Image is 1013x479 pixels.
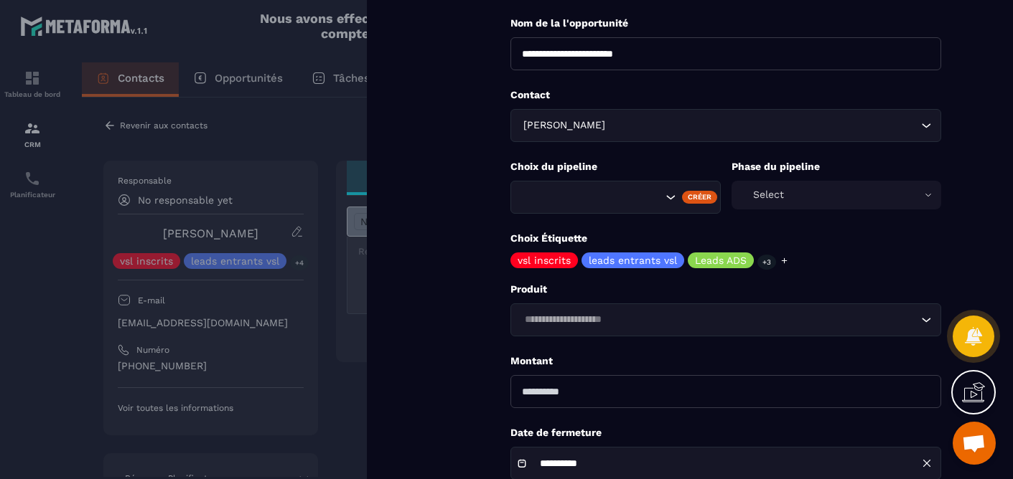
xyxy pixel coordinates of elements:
[695,255,747,265] p: Leads ADS
[732,160,942,174] p: Phase du pipeline
[589,255,677,265] p: leads entrants vsl
[510,354,941,368] p: Montant
[510,303,941,336] div: Search for option
[510,426,941,440] p: Date de fermeture
[510,160,721,174] p: Choix du pipeline
[510,16,941,30] p: Nom de la l'opportunité
[953,422,996,465] div: Ouvrir le chat
[757,255,776,270] p: +3
[510,88,941,102] p: Contact
[520,118,608,133] span: [PERSON_NAME]
[510,283,941,296] p: Produit
[682,191,717,204] div: Créer
[510,109,941,142] div: Search for option
[520,312,918,328] input: Search for option
[510,232,941,245] p: Choix Étiquette
[520,189,662,205] input: Search for option
[518,255,571,265] p: vsl inscrits
[608,118,918,133] input: Search for option
[510,181,721,214] div: Search for option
